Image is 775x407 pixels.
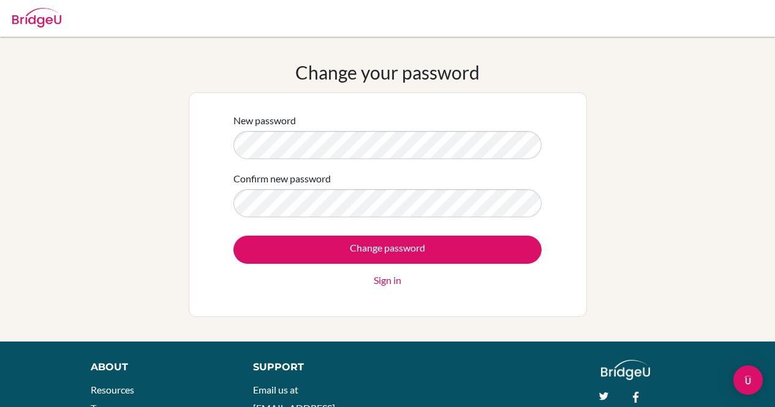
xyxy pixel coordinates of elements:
[601,360,651,380] img: logo_white@2x-f4f0deed5e89b7ecb1c2cc34c3e3d731f90f0f143d5ea2071677605dd97b5244.png
[253,360,376,375] div: Support
[733,365,763,395] div: Open Intercom Messenger
[12,8,61,28] img: Bridge-U
[233,113,296,128] label: New password
[233,171,331,186] label: Confirm new password
[91,360,225,375] div: About
[295,61,480,83] h1: Change your password
[91,384,134,395] a: Resources
[374,273,401,288] a: Sign in
[233,236,542,264] input: Change password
